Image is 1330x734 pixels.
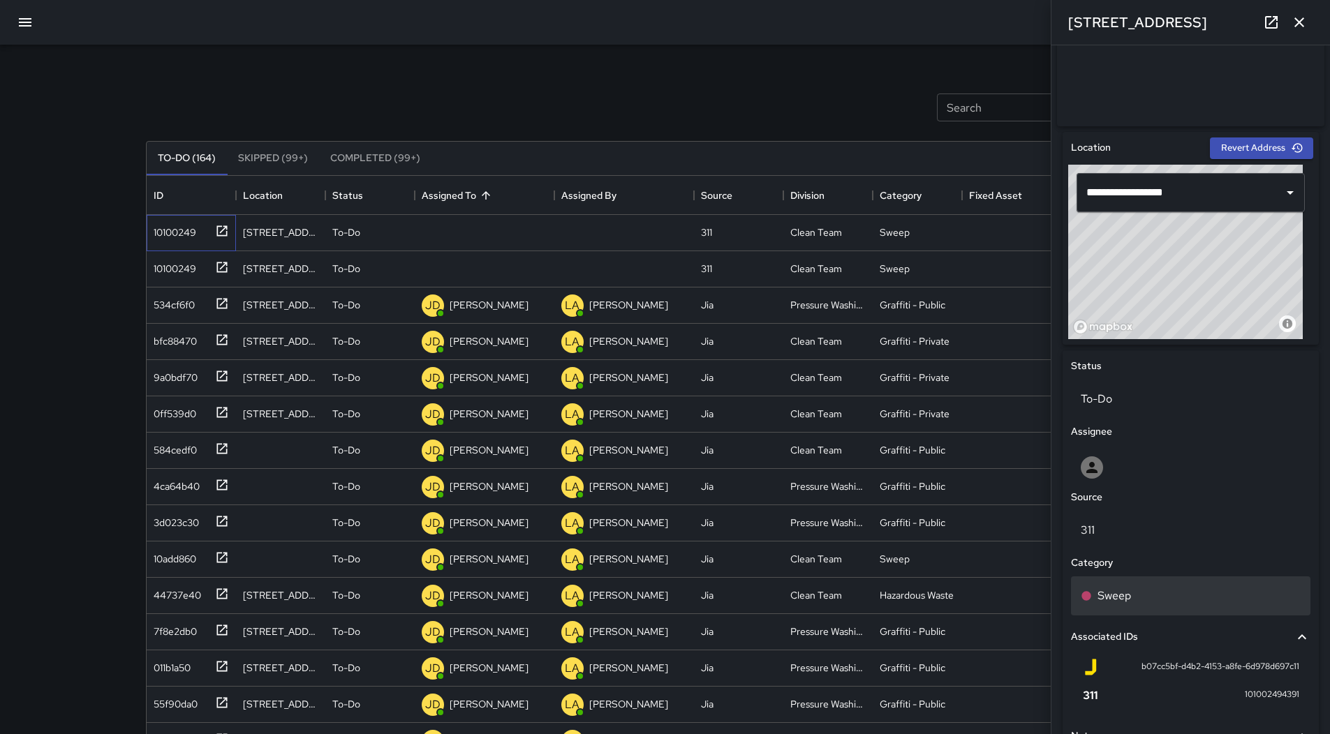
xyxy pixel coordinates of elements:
[565,479,579,495] p: LA
[243,334,318,348] div: 580 Mcallister Street
[243,176,283,215] div: Location
[332,516,360,530] p: To-Do
[332,552,360,566] p: To-Do
[790,479,866,493] div: Pressure Washing
[565,297,579,314] p: LA
[701,262,712,276] div: 311
[147,176,236,215] div: ID
[236,176,325,215] div: Location
[450,479,529,493] p: [PERSON_NAME]
[332,588,360,602] p: To-Do
[565,587,579,604] p: LA
[701,298,714,312] div: Jia
[148,655,191,675] div: 011b1a50
[148,510,199,530] div: 3d023c30
[880,479,945,493] div: Graffiti - Public
[701,624,714,638] div: Jia
[147,142,227,175] button: To-Do (164)
[554,176,694,215] div: Assigned By
[962,176,1051,215] div: Fixed Asset
[425,624,441,641] p: JD
[450,334,529,348] p: [PERSON_NAME]
[450,697,529,711] p: [PERSON_NAME]
[148,546,196,566] div: 10add860
[450,298,529,312] p: [PERSON_NAME]
[425,696,441,713] p: JD
[227,142,319,175] button: Skipped (99+)
[701,334,714,348] div: Jia
[589,661,668,675] p: [PERSON_NAME]
[589,697,668,711] p: [PERSON_NAME]
[450,370,529,384] p: [PERSON_NAME]
[148,583,201,602] div: 44737e40
[565,660,579,677] p: LA
[561,176,616,215] div: Assigned By
[589,552,668,566] p: [PERSON_NAME]
[450,407,529,421] p: [PERSON_NAME]
[332,334,360,348] p: To-Do
[425,515,441,532] p: JD
[148,256,196,276] div: 10100249
[425,660,441,677] p: JD
[243,588,318,602] div: 244 Linden Street
[425,551,441,568] p: JD
[880,262,910,276] div: Sweep
[701,661,714,675] div: Jia
[148,401,196,421] div: 0ff539d0
[790,552,842,566] div: Clean Team
[790,624,866,638] div: Pressure Washing
[880,334,950,348] div: Graffiti - Private
[332,443,360,457] p: To-Do
[701,516,714,530] div: Jia
[589,298,668,312] p: [PERSON_NAME]
[148,691,198,711] div: 55f90da0
[790,443,842,457] div: Clean Team
[589,588,668,602] p: [PERSON_NAME]
[148,365,198,384] div: 9a0bdf70
[148,619,197,638] div: 7f8e2db0
[332,624,360,638] p: To-Do
[701,552,714,566] div: Jia
[325,176,415,215] div: Status
[425,587,441,604] p: JD
[790,262,842,276] div: Clean Team
[243,225,318,239] div: 1435 Market Street
[243,407,318,421] div: 524 Van Ness Avenue
[243,697,318,711] div: 101 Hayes Street
[790,370,842,384] div: Clean Team
[790,334,842,348] div: Clean Team
[450,443,529,457] p: [PERSON_NAME]
[332,225,360,239] p: To-Do
[148,474,200,493] div: 4ca64b40
[701,443,714,457] div: Jia
[790,176,825,215] div: Division
[243,298,318,312] div: 66 Grove Street
[565,442,579,459] p: LA
[880,225,910,239] div: Sweep
[332,479,360,493] p: To-Do
[880,443,945,457] div: Graffiti - Public
[565,515,579,532] p: LA
[425,406,441,423] p: JD
[332,262,360,276] p: To-Do
[969,176,1022,215] div: Fixed Asset
[589,516,668,530] p: [PERSON_NAME]
[243,661,318,675] div: 1540 Market Street
[319,142,431,175] button: Completed (99+)
[880,588,954,602] div: Hazardous Waste
[880,370,950,384] div: Graffiti - Private
[589,443,668,457] p: [PERSON_NAME]
[332,407,360,421] p: To-Do
[701,370,714,384] div: Jia
[450,552,529,566] p: [PERSON_NAME]
[880,697,945,711] div: Graffiti - Public
[450,516,529,530] p: [PERSON_NAME]
[332,661,360,675] p: To-Do
[701,697,714,711] div: Jia
[422,176,476,215] div: Assigned To
[701,588,714,602] div: Jia
[332,370,360,384] p: To-Do
[790,697,866,711] div: Pressure Washing
[694,176,783,215] div: Source
[148,220,196,239] div: 10100249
